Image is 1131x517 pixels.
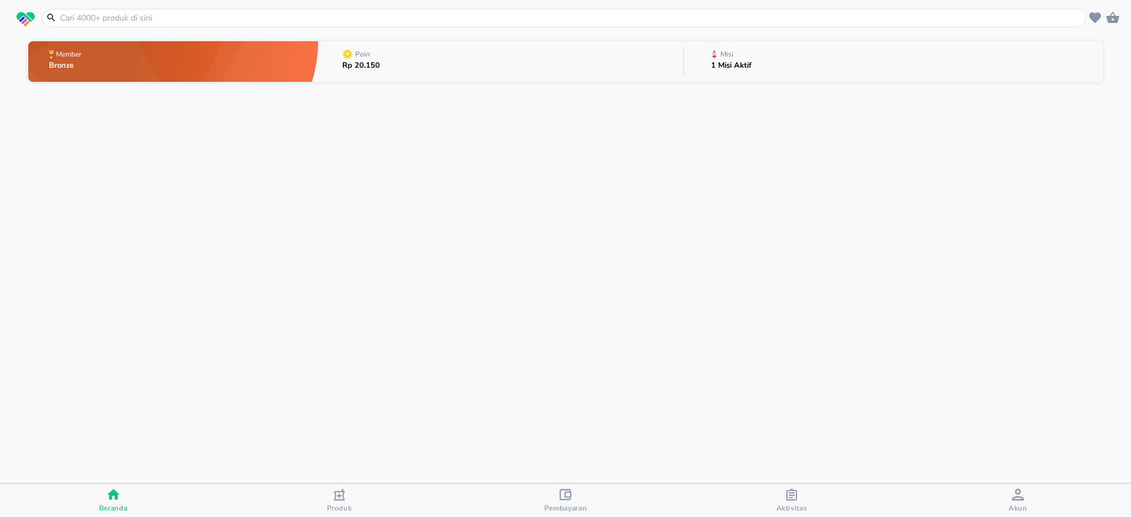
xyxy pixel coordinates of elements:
span: Aktivitas [776,503,808,513]
button: PoinRp 20.150 [318,38,683,85]
button: Pembayaran [452,484,679,517]
p: Misi [720,51,733,58]
p: Member [56,51,81,58]
span: Akun [1008,503,1027,513]
button: Produk [226,484,452,517]
input: Cari 4000+ produk di sini [59,12,1083,24]
p: Bronze [49,62,84,69]
button: Aktivitas [679,484,905,517]
p: Poin [355,51,370,58]
span: Pembayaran [544,503,587,513]
button: Misi1 Misi Aktif [684,38,1103,85]
button: Akun [905,484,1131,517]
p: 1 Misi Aktif [711,62,752,69]
img: logo_swiperx_s.bd005f3b.svg [16,12,35,27]
button: MemberBronze [28,38,318,85]
p: Rp 20.150 [342,62,380,69]
span: Produk [327,503,352,513]
span: Beranda [99,503,128,513]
